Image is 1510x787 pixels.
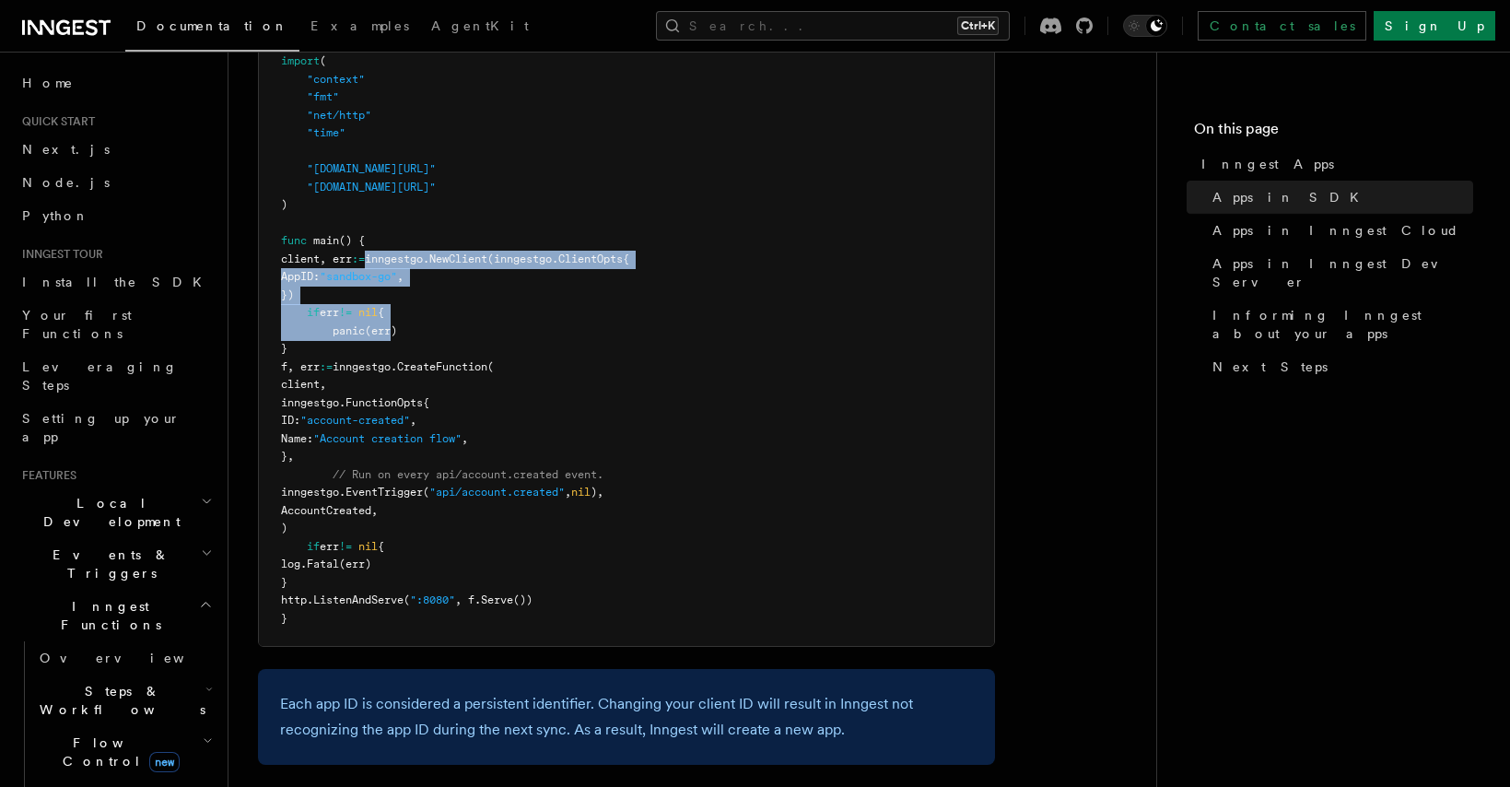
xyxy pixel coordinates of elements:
[1194,118,1473,147] h4: On this page
[32,641,217,675] a: Overview
[281,576,287,589] span: }
[1205,299,1473,350] a: Informing Inngest about your apps
[1212,306,1473,343] span: Informing Inngest about your apps
[22,74,74,92] span: Home
[307,126,345,139] span: "time"
[1205,214,1473,247] a: Apps in Inngest Cloud
[15,538,217,590] button: Events & Triggers
[571,486,591,499] span: nil
[591,486,603,499] span: ),
[358,540,378,553] span: nil
[22,142,110,157] span: Next.js
[429,486,565,499] span: "api/account.created"
[423,486,429,499] span: (
[281,522,287,534] span: )
[281,486,345,499] span: inngestgo.
[320,360,333,373] span: :=
[358,306,378,319] span: nil
[397,360,487,373] span: CreateFunction
[281,54,320,67] span: import
[307,73,365,86] span: "context"
[307,540,320,553] span: if
[280,691,973,743] p: Each app ID is considered a persistent identifier. Changing your client ID will result in Inngest...
[32,682,205,719] span: Steps & Workflows
[339,234,365,247] span: () {
[15,350,217,402] a: Leveraging Steps
[565,486,571,499] span: ,
[462,432,468,445] span: ,
[307,162,436,175] span: "[DOMAIN_NAME][URL]"
[1212,221,1459,240] span: Apps in Inngest Cloud
[404,593,410,606] span: (
[333,360,397,373] span: inngestgo.
[365,253,429,265] span: inngestgo.
[22,308,132,341] span: Your first Functions
[1205,181,1473,214] a: Apps in SDK
[40,651,229,665] span: Overview
[1201,155,1334,173] span: Inngest Apps
[455,593,481,606] span: , f.
[310,18,409,33] span: Examples
[307,558,339,570] span: Fatal
[15,166,217,199] a: Node.js
[313,432,462,445] span: "Account creation flow"
[487,360,494,373] span: (
[431,18,529,33] span: AgentKit
[410,414,416,427] span: ,
[307,306,320,319] span: if
[320,306,339,319] span: err
[15,402,217,453] a: Setting up your app
[420,6,540,50] a: AgentKit
[281,414,300,427] span: ID:
[15,66,217,100] a: Home
[513,593,533,606] span: ())
[378,540,384,553] span: {
[15,487,217,538] button: Local Development
[22,359,178,393] span: Leveraging Steps
[15,590,217,641] button: Inngest Functions
[281,378,326,391] span: client,
[320,270,397,283] span: "sandbox-go"
[32,734,203,770] span: Flow Control
[125,6,299,52] a: Documentation
[410,593,455,606] span: ":8080"
[352,253,365,265] span: :=
[1374,11,1495,41] a: Sign Up
[299,6,420,50] a: Examples
[22,275,213,289] span: Install the SDK
[149,752,180,772] span: new
[15,299,217,350] a: Your first Functions
[339,306,352,319] span: !=
[365,324,397,337] span: (err)
[1194,147,1473,181] a: Inngest Apps
[1212,188,1370,206] span: Apps in SDK
[136,18,288,33] span: Documentation
[397,270,404,283] span: ,
[281,342,287,355] span: }
[957,17,999,35] kbd: Ctrl+K
[333,324,365,337] span: panic
[281,360,320,373] span: f, err
[15,114,95,129] span: Quick start
[281,593,313,606] span: http.
[345,486,423,499] span: EventTrigger
[307,90,339,103] span: "fmt"
[281,253,352,265] span: client, err
[339,540,352,553] span: !=
[339,558,371,570] span: (err)
[313,234,339,247] span: main
[15,468,76,483] span: Features
[15,247,103,262] span: Inngest tour
[1205,350,1473,383] a: Next Steps
[307,181,436,194] span: "[DOMAIN_NAME][URL]"
[22,208,89,223] span: Python
[281,198,287,211] span: )
[32,675,217,726] button: Steps & Workflows
[281,396,429,409] span: inngestgo.FunctionOpts{
[22,411,181,444] span: Setting up your app
[1205,247,1473,299] a: Apps in Inngest Dev Server
[429,253,487,265] span: NewClient
[300,414,410,427] span: "account-created"
[32,726,217,778] button: Flow Controlnew
[281,234,307,247] span: func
